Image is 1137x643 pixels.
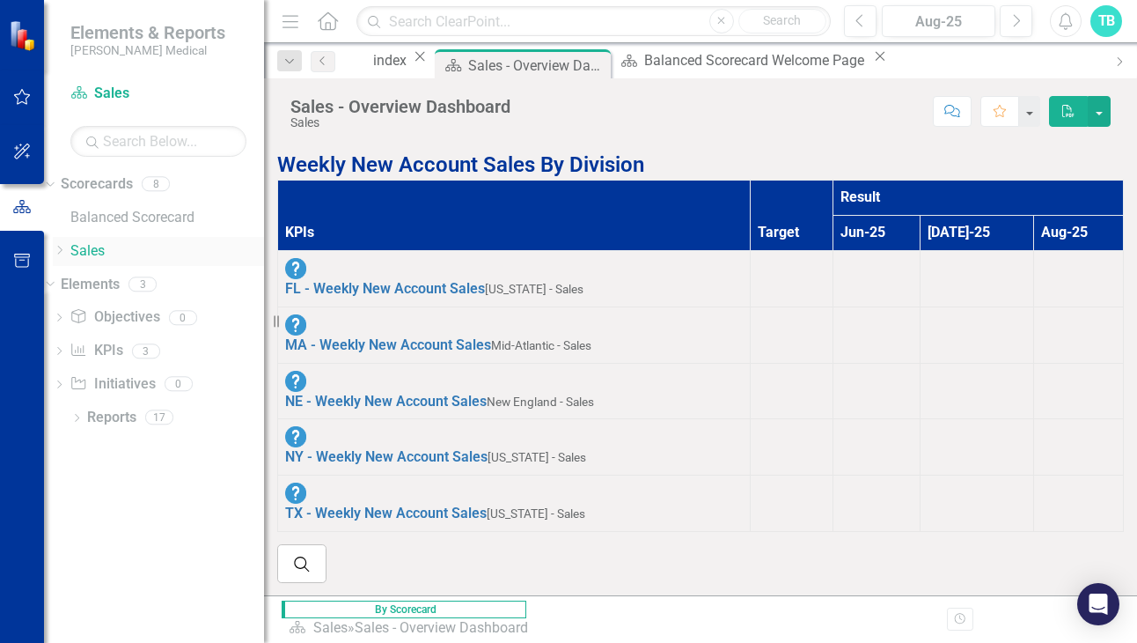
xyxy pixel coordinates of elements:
[487,506,585,521] span: [US_STATE] - Sales
[285,393,487,410] a: NE - Weekly New Account Sales
[132,344,160,358] div: 3
[87,408,136,428] a: Reports
[355,619,528,636] div: Sales - Overview Dashboard
[282,601,526,618] span: By Scorecard
[70,341,122,361] a: KPIs
[285,426,306,447] img: No Information
[285,505,487,521] a: TX - Weekly New Account Sales
[1077,583,1119,625] div: Open Intercom Messenger
[928,223,1026,243] div: [DATE]-25
[165,377,193,392] div: 0
[373,49,409,71] div: index
[128,277,157,292] div: 3
[344,49,409,71] a: index
[70,84,246,104] a: Sales
[614,49,869,71] a: Balanced Scorecard Welcome Page
[145,410,173,425] div: 17
[763,13,801,27] span: Search
[278,307,751,363] td: Double-Click to Edit Right Click for Context Menu
[290,97,510,116] div: Sales - Overview Dashboard
[142,177,170,192] div: 8
[290,116,510,129] div: Sales
[70,241,264,262] a: Sales
[277,152,644,177] strong: Weekly New Account Sales By Division
[70,208,264,228] a: Balanced Scorecard
[9,20,40,51] img: ClearPoint Strategy
[61,275,120,295] a: Elements
[61,174,133,195] a: Scorecards
[285,336,491,353] a: MA - Weekly New Account Sales
[882,5,995,37] button: Aug-25
[285,371,306,392] img: No Information
[1090,5,1122,37] button: TB
[738,9,826,33] button: Search
[488,450,586,464] span: [US_STATE] - Sales
[70,22,225,43] span: Elements & Reports
[285,314,306,336] img: No Information
[491,338,591,352] span: Mid-Atlantic - Sales
[356,6,831,37] input: Search ClearPoint...
[644,49,869,71] div: Balanced Scorecard Welcome Page
[485,282,583,296] span: [US_STATE] - Sales
[285,280,485,297] a: FL - Weekly New Account Sales
[70,126,246,157] input: Search Below...
[169,310,197,325] div: 0
[70,374,155,395] a: Initiatives
[1041,223,1116,243] div: Aug-25
[285,258,306,279] img: No Information
[285,223,743,243] div: KPIs
[840,188,1116,208] div: Result
[285,448,488,465] a: NY - Weekly New Account Sales
[468,55,606,77] div: Sales - Overview Dashboard
[285,483,306,504] img: No Information
[289,618,535,639] div: »
[70,43,225,57] small: [PERSON_NAME] Medical
[840,223,913,243] div: Jun-25
[70,307,159,328] a: Objectives
[758,223,825,243] div: Target
[487,395,594,409] span: New England - Sales
[313,619,348,636] a: Sales
[888,11,989,33] div: Aug-25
